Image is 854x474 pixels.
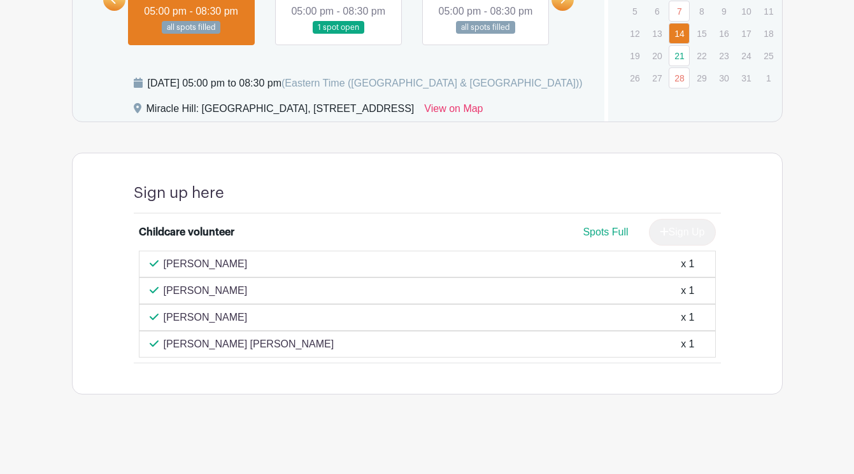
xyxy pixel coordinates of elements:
[736,1,757,21] p: 10
[681,310,694,325] div: x 1
[713,1,734,21] p: 9
[146,101,415,122] div: Miracle Hill: [GEOGRAPHIC_DATA], [STREET_ADDRESS]
[736,68,757,88] p: 31
[164,256,248,272] p: [PERSON_NAME]
[758,68,779,88] p: 1
[148,76,583,91] div: [DATE] 05:00 pm to 08:30 pm
[758,24,779,43] p: 18
[624,46,645,66] p: 19
[646,1,667,21] p: 6
[736,24,757,43] p: 17
[691,46,712,66] p: 22
[758,1,779,21] p: 11
[681,256,694,272] div: x 1
[134,184,224,202] h4: Sign up here
[669,23,690,44] a: 14
[624,1,645,21] p: 5
[736,46,757,66] p: 24
[713,46,734,66] p: 23
[646,68,667,88] p: 27
[646,24,667,43] p: 13
[164,310,248,325] p: [PERSON_NAME]
[624,68,645,88] p: 26
[669,67,690,88] a: 28
[713,24,734,43] p: 16
[691,1,712,21] p: 8
[758,46,779,66] p: 25
[646,46,667,66] p: 20
[164,283,248,298] p: [PERSON_NAME]
[164,337,334,352] p: [PERSON_NAME] [PERSON_NAME]
[624,24,645,43] p: 12
[281,78,583,88] span: (Eastern Time ([GEOGRAPHIC_DATA] & [GEOGRAPHIC_DATA]))
[681,283,694,298] div: x 1
[139,225,234,240] div: Childcare volunteer
[583,227,628,237] span: Spots Full
[424,101,483,122] a: View on Map
[691,68,712,88] p: 29
[669,45,690,66] a: 21
[681,337,694,352] div: x 1
[669,1,690,22] a: 7
[713,68,734,88] p: 30
[691,24,712,43] p: 15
